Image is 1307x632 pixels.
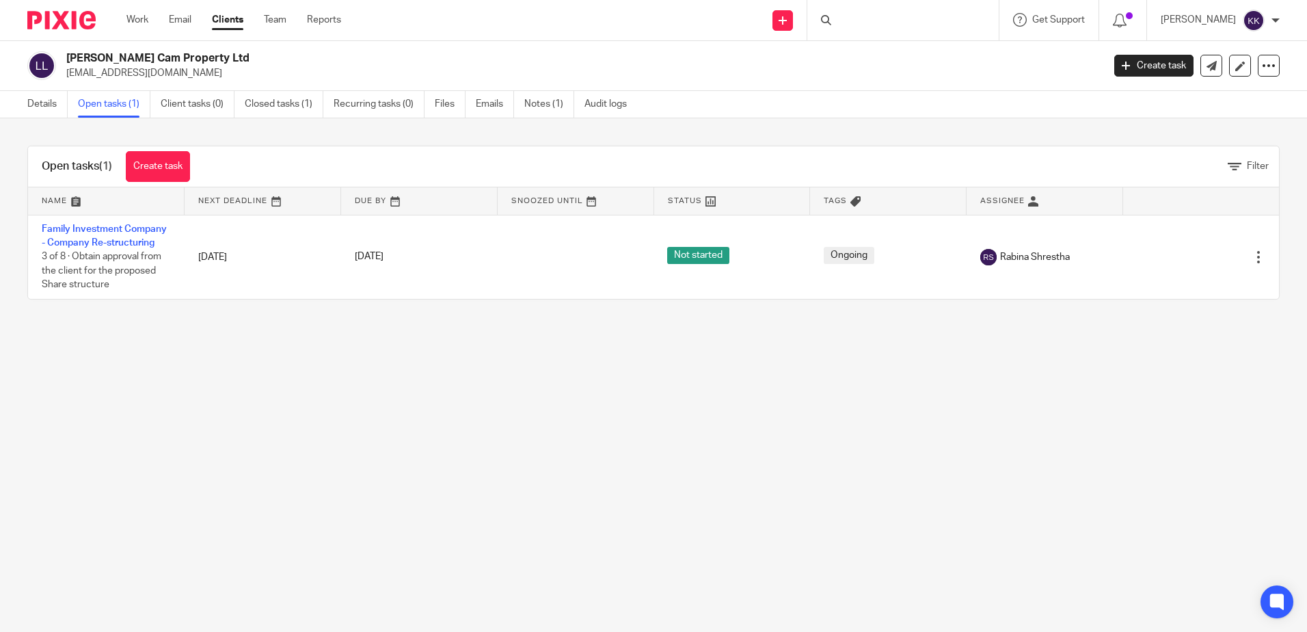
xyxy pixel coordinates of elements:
[334,91,425,118] a: Recurring tasks (0)
[126,151,190,182] a: Create task
[66,51,888,66] h2: [PERSON_NAME] Cam Property Ltd
[42,252,161,289] span: 3 of 8 · Obtain approval from the client for the proposed Share structure
[169,13,191,27] a: Email
[667,247,729,264] span: Not started
[511,197,583,205] span: Snoozed Until
[27,51,56,80] img: svg%3E
[126,13,148,27] a: Work
[824,197,847,205] span: Tags
[824,247,874,264] span: Ongoing
[27,11,96,29] img: Pixie
[668,197,702,205] span: Status
[66,66,1094,80] p: [EMAIL_ADDRESS][DOMAIN_NAME]
[1114,55,1194,77] a: Create task
[1161,13,1236,27] p: [PERSON_NAME]
[524,91,574,118] a: Notes (1)
[161,91,234,118] a: Client tasks (0)
[355,252,383,262] span: [DATE]
[99,161,112,172] span: (1)
[42,159,112,174] h1: Open tasks
[27,91,68,118] a: Details
[1000,250,1070,264] span: Rabina Shrestha
[245,91,323,118] a: Closed tasks (1)
[476,91,514,118] a: Emails
[1032,15,1085,25] span: Get Support
[435,91,466,118] a: Files
[1243,10,1265,31] img: svg%3E
[264,13,286,27] a: Team
[78,91,150,118] a: Open tasks (1)
[980,249,997,265] img: svg%3E
[584,91,637,118] a: Audit logs
[307,13,341,27] a: Reports
[1247,161,1269,171] span: Filter
[212,13,243,27] a: Clients
[42,224,167,248] a: Family Investment Company - Company Re-structuring
[185,215,341,299] td: [DATE]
